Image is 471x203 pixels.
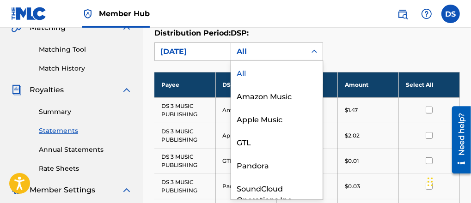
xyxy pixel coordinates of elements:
td: GTL [215,148,276,173]
div: Amazon Music [231,84,323,107]
p: $0.03 [345,182,360,191]
th: Amount [337,72,398,97]
label: Distribution Period: [154,29,231,37]
td: DS 3 MUSIC PUBLISHING [154,148,215,173]
p: $2.02 [345,131,360,140]
td: DS 3 MUSIC PUBLISHING [154,123,215,148]
img: expand [121,185,132,196]
div: Drag [428,168,433,196]
img: expand [121,22,132,33]
img: MLC Logo [11,7,47,20]
img: Member Settings [11,185,22,196]
a: Rate Sheets [39,164,132,173]
th: Select All [398,72,459,97]
a: Public Search [393,5,412,23]
div: User Menu [441,5,460,23]
span: Royalties [30,84,64,96]
span: Matching [30,22,66,33]
td: Amazon Music [215,97,276,123]
p: $1.47 [345,106,358,114]
span: Member Hub [99,8,150,19]
div: Pandora [231,153,323,176]
a: Summary [39,107,132,117]
iframe: Resource Center [445,103,471,177]
img: Royalties [11,84,22,96]
img: Top Rightsholder [82,8,93,19]
img: help [421,8,432,19]
td: Pandora [215,173,276,199]
div: All [231,61,323,84]
img: Matching [11,22,23,33]
a: Match History [39,64,132,73]
div: All [237,46,300,57]
span: Member Settings [30,185,95,196]
a: Statements [39,126,132,136]
img: search [397,8,408,19]
th: DSP [215,72,276,97]
a: Annual Statements [39,145,132,155]
td: DS 3 MUSIC PUBLISHING [154,173,215,199]
iframe: Chat Widget [425,159,471,203]
div: Apple Music [231,107,323,130]
div: GTL [231,130,323,153]
p: $0.01 [345,157,359,165]
div: Help [417,5,436,23]
a: Matching Tool [39,45,132,54]
td: Apple Music [215,123,276,148]
label: DSP: [231,29,249,37]
div: [DATE] [160,46,224,57]
img: expand [121,84,132,96]
th: Payee [154,72,215,97]
td: DS 3 MUSIC PUBLISHING [154,97,215,123]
